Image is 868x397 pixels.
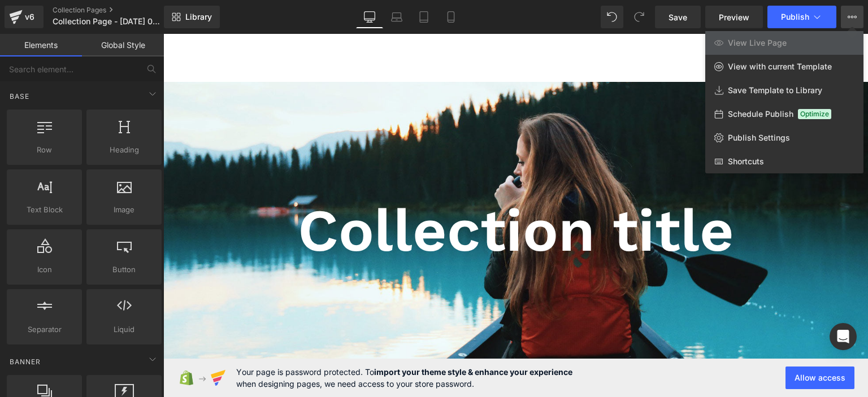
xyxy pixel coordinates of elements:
[437,6,465,28] a: Mobile
[185,12,212,22] span: Library
[601,6,623,28] button: Undo
[728,109,793,119] span: Schedule Publish
[53,6,183,15] a: Collection Pages
[10,324,79,335] span: Separator
[236,366,572,390] span: Your page is password protected. To when designing pages, we need access to your store password.
[10,264,79,276] span: Icon
[767,6,836,28] button: Publish
[164,6,220,28] a: New Library
[728,38,787,48] span: View Live Page
[781,12,809,21] span: Publish
[841,6,863,28] button: View Live PageView with current TemplateSave Template to LibrarySchedule PublishOptimizePublish S...
[356,6,383,28] a: Desktop
[628,6,650,28] button: Redo
[410,6,437,28] a: Tablet
[798,109,831,119] span: Optimize
[669,11,687,23] span: Save
[8,356,42,367] span: Banner
[82,34,164,56] a: Global Style
[728,156,764,167] span: Shortcuts
[90,144,158,156] span: Heading
[705,6,763,28] a: Preview
[830,323,857,350] div: Open Intercom Messenger
[90,204,158,216] span: Image
[5,6,44,28] a: v6
[728,133,790,143] span: Publish Settings
[53,17,161,26] span: Collection Page - [DATE] 09:40:09
[23,10,37,24] div: v6
[383,6,410,28] a: Laptop
[10,204,79,216] span: Text Block
[10,144,79,156] span: Row
[90,264,158,276] span: Button
[719,11,749,23] span: Preview
[90,324,158,335] span: Liquid
[728,85,822,95] span: Save Template to Library
[728,62,832,72] span: View with current Template
[374,367,572,377] strong: import your theme style & enhance your experience
[8,91,31,102] span: Base
[785,367,854,389] button: Allow access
